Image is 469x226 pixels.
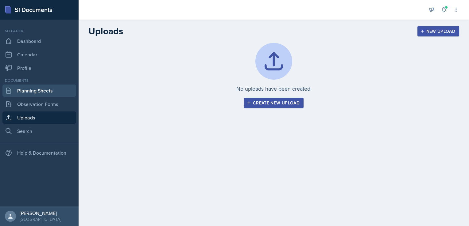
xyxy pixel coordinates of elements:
[2,98,76,110] a: Observation Forms
[20,210,61,216] div: [PERSON_NAME]
[88,26,123,37] h2: Uploads
[248,100,300,105] div: Create new upload
[421,29,455,34] div: New Upload
[236,85,312,93] p: No uploads have been created.
[244,98,304,108] button: Create new upload
[20,216,61,222] div: [GEOGRAPHIC_DATA]
[2,78,76,83] div: Documents
[417,26,459,36] button: New Upload
[2,111,76,124] a: Uploads
[2,28,76,34] div: Si leader
[2,147,76,159] div: Help & Documentation
[2,35,76,47] a: Dashboard
[2,125,76,137] a: Search
[2,85,76,97] a: Planning Sheets
[2,48,76,61] a: Calendar
[2,62,76,74] a: Profile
